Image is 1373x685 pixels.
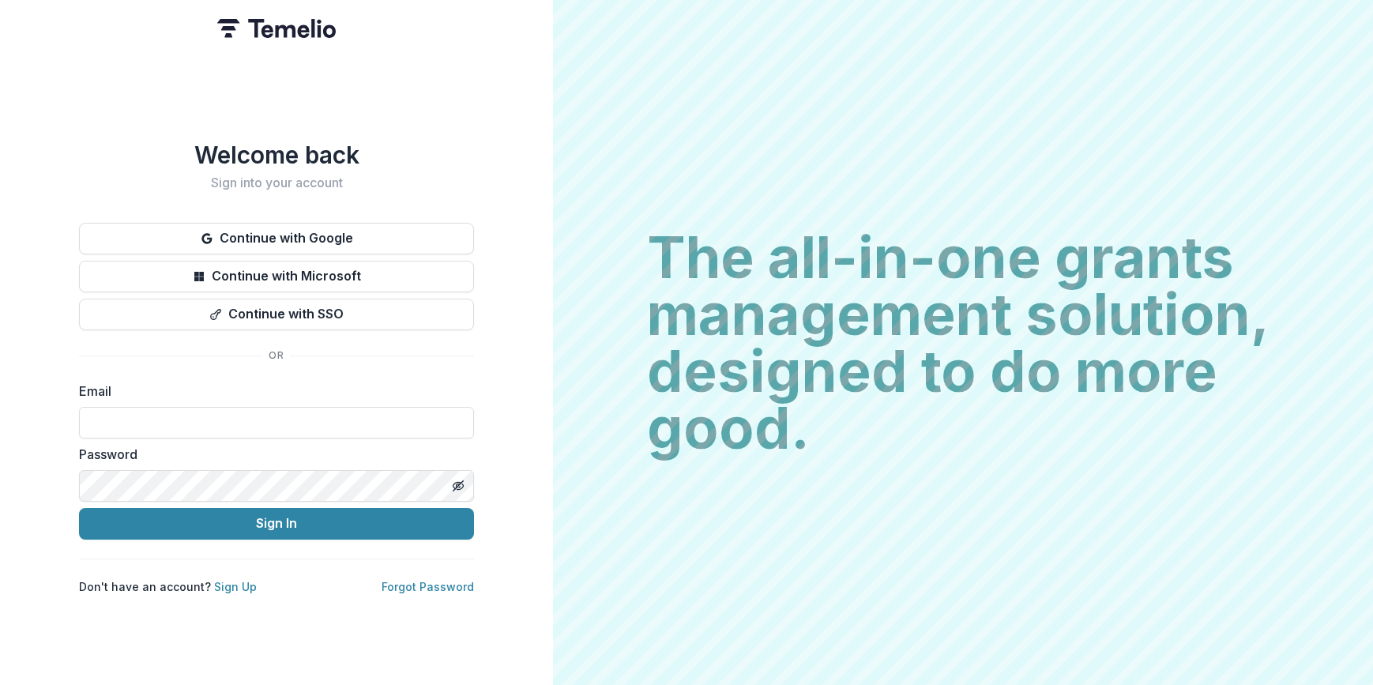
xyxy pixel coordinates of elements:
[217,19,336,38] img: Temelio
[446,473,471,499] button: Toggle password visibility
[79,175,474,190] h2: Sign into your account
[79,382,465,401] label: Email
[79,445,465,464] label: Password
[382,580,474,593] a: Forgot Password
[79,299,474,330] button: Continue with SSO
[79,223,474,254] button: Continue with Google
[79,578,257,595] p: Don't have an account?
[79,261,474,292] button: Continue with Microsoft
[79,508,474,540] button: Sign In
[214,580,257,593] a: Sign Up
[79,141,474,169] h1: Welcome back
